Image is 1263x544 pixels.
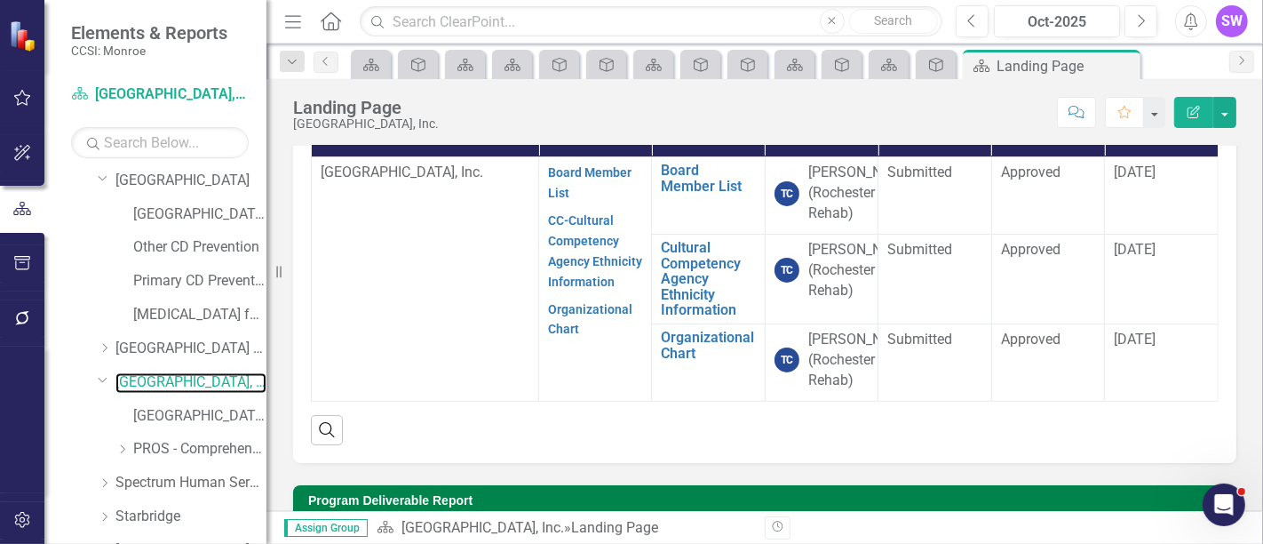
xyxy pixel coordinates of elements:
[878,324,991,401] td: Double-Click to Edit
[133,407,266,428] a: [GEOGRAPHIC_DATA], Inc. (MCOMH Internal)
[808,240,915,301] div: [PERSON_NAME] (Rochester Rehab)
[115,474,266,494] a: Spectrum Human Services, Inc.
[133,306,266,326] a: [MEDICAL_DATA] for Older Adults
[878,235,991,324] td: Double-Click to Edit
[887,164,952,180] span: Submitted
[1000,12,1114,33] div: Oct-2025
[1001,331,1060,348] span: Approved
[115,340,266,360] a: [GEOGRAPHIC_DATA] (RRH)
[652,157,765,235] td: Double-Click to Edit Right Click for Context Menu
[133,238,266,259] a: Other CD Prevention
[661,240,755,318] a: Cultural Competency Agency Ethnicity Information
[661,163,755,194] a: Board Member List
[115,172,266,192] a: [GEOGRAPHIC_DATA]
[765,235,878,324] td: Double-Click to Edit
[1105,157,1219,235] td: Double-Click to Edit
[774,181,799,206] div: TC
[1216,5,1248,37] button: SW
[1114,331,1156,348] span: [DATE]
[991,324,1104,401] td: Double-Click to Edit
[284,519,368,537] span: Assign Group
[997,55,1136,77] div: Landing Page
[548,302,632,337] a: Organizational Chart
[765,157,878,235] td: Double-Click to Edit
[308,494,1227,508] h3: Program Deliverable Report
[71,84,249,105] a: [GEOGRAPHIC_DATA], Inc.
[293,117,439,131] div: [GEOGRAPHIC_DATA], Inc.
[652,235,765,324] td: Double-Click to Edit Right Click for Context Menu
[115,373,266,394] a: [GEOGRAPHIC_DATA], Inc.
[1114,241,1156,258] span: [DATE]
[887,241,952,258] span: Submitted
[401,519,564,536] a: [GEOGRAPHIC_DATA], Inc.
[539,157,652,401] td: Double-Click to Edit
[774,348,799,372] div: TC
[661,330,755,361] a: Organizational Chart
[9,20,40,52] img: ClearPoint Strategy
[71,127,249,158] input: Search Below...
[878,157,991,235] td: Double-Click to Edit
[652,324,765,401] td: Double-Click to Edit Right Click for Context Menu
[548,213,642,289] a: CC-Cultural Competency Agency Ethnicity Information
[1203,484,1245,526] iframe: Intercom live chat
[991,157,1104,235] td: Double-Click to Edit
[293,98,439,117] div: Landing Page
[133,440,266,460] a: PROS - Comprehensive without Clinic
[360,6,942,37] input: Search ClearPoint...
[1001,241,1060,258] span: Approved
[133,272,266,292] a: Primary CD Prevention
[548,165,631,200] a: Board Member List
[874,13,912,28] span: Search
[774,258,799,283] div: TC
[115,508,266,528] a: Starbridge
[571,519,658,536] div: Landing Page
[71,44,227,58] small: CCSI: Monroe
[71,22,227,44] span: Elements & Reports
[133,205,266,226] a: [GEOGRAPHIC_DATA] (MCOMH Internal)
[808,330,915,391] div: [PERSON_NAME] (Rochester Rehab)
[808,163,915,224] div: [PERSON_NAME] (Rochester Rehab)
[991,235,1104,324] td: Double-Click to Edit
[377,518,751,539] div: »
[765,324,878,401] td: Double-Click to Edit
[1105,235,1219,324] td: Double-Click to Edit
[1001,164,1060,180] span: Approved
[1114,164,1156,180] span: [DATE]
[321,163,529,183] p: [GEOGRAPHIC_DATA], Inc.
[312,157,539,401] td: Double-Click to Edit
[994,5,1120,37] button: Oct-2025
[1105,324,1219,401] td: Double-Click to Edit
[887,331,952,348] span: Submitted
[849,9,938,34] button: Search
